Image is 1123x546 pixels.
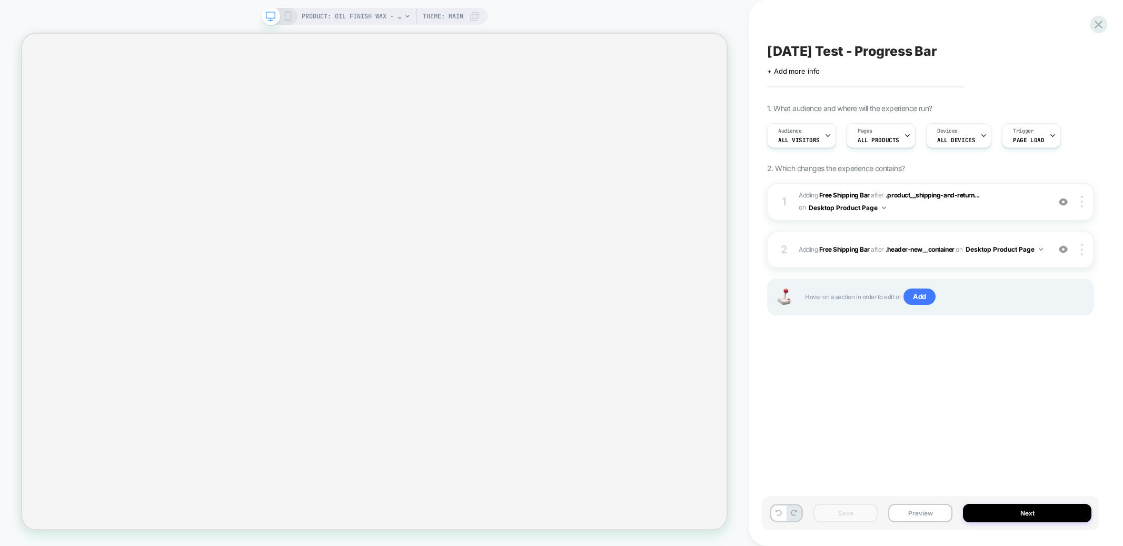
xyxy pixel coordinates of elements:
div: 2 [779,240,789,259]
span: Trigger [1013,127,1033,135]
span: on [956,244,962,255]
span: AFTER [871,191,884,199]
span: Audience [778,127,802,135]
b: Free Shipping Bar [819,245,870,253]
span: Theme: MAIN [423,8,463,25]
img: down arrow [882,206,886,209]
span: Hover on a section in order to edit or [805,289,1082,305]
span: Adding [799,191,870,199]
img: close [1081,196,1083,207]
img: down arrow [1039,248,1043,251]
span: ALL DEVICES [937,136,975,144]
img: Joystick [773,289,794,305]
span: Pages [858,127,872,135]
span: Devices [937,127,958,135]
span: Adding [799,245,870,253]
span: ALL PRODUCTS [858,136,899,144]
button: Desktop Product Page [809,201,886,214]
span: .product__shipping-and-return... [886,191,980,199]
span: 1. What audience and where will the experience run? [767,104,932,113]
span: AFTER [871,245,884,253]
img: crossed eye [1059,197,1068,206]
span: Add [903,289,936,305]
b: Free Shipping Bar [819,191,870,199]
span: Page Load [1013,136,1044,144]
button: Next [963,504,1091,522]
button: Preview [888,504,952,522]
img: close [1081,244,1083,255]
span: .header-new__container [886,245,955,253]
span: 2. Which changes the experience contains? [767,164,905,173]
span: + Add more info [767,67,820,75]
button: Save [813,504,878,522]
img: crossed eye [1059,245,1068,254]
span: [DATE] Test - Progress Bar [767,43,937,59]
button: Desktop Product Page [966,243,1043,256]
span: All Visitors [778,136,820,144]
span: on [799,202,806,213]
span: PRODUCT: Oil Finish Wax - No Color [1] [302,8,402,25]
div: 1 [779,192,789,211]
